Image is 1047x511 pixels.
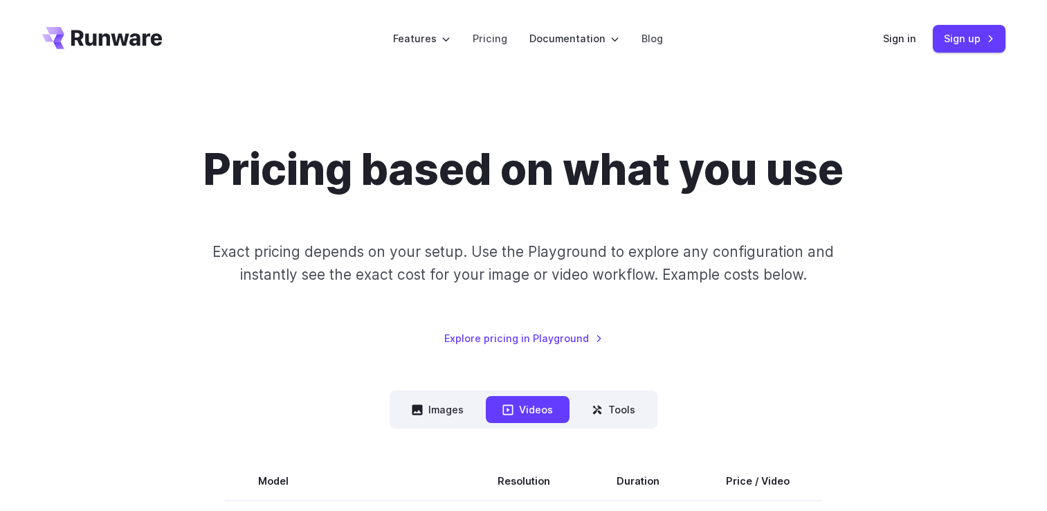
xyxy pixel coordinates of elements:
[186,240,860,287] p: Exact pricing depends on your setup. Use the Playground to explore any configuration and instantl...
[575,396,652,423] button: Tools
[693,462,823,501] th: Price / Video
[583,462,693,501] th: Duration
[225,462,464,501] th: Model
[473,30,507,46] a: Pricing
[933,25,1005,52] a: Sign up
[529,30,619,46] label: Documentation
[464,462,583,501] th: Resolution
[42,27,163,49] a: Go to /
[641,30,663,46] a: Blog
[395,396,480,423] button: Images
[203,144,844,196] h1: Pricing based on what you use
[883,30,916,46] a: Sign in
[444,330,603,346] a: Explore pricing in Playground
[393,30,450,46] label: Features
[486,396,570,423] button: Videos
